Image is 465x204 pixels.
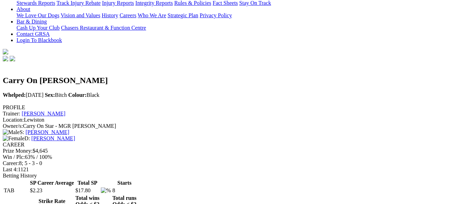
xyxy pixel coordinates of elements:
b: Whelped: [3,92,26,98]
div: 1121 [3,166,462,173]
div: 8; 5 - 3 - 0 [3,160,462,166]
h2: Carry On [PERSON_NAME] [3,76,462,85]
th: Total SP [75,180,100,186]
div: $4,645 [3,148,462,154]
img: Male [3,129,20,135]
span: Career: [3,160,19,166]
div: Carry On Star - MGR [PERSON_NAME] [3,123,462,129]
a: History [102,12,118,18]
td: TAB [3,187,29,194]
span: Black [68,92,99,98]
td: $17.80 [75,187,100,194]
span: [DATE] [3,92,43,98]
a: Who We Are [138,12,166,18]
span: Bitch [45,92,67,98]
th: SP Career Average [30,180,74,186]
span: Owner/s: [3,123,23,129]
a: Cash Up Your Club [17,25,60,31]
img: twitter.svg [10,56,15,61]
span: Prize Money: [3,148,33,154]
img: logo-grsa-white.png [3,49,8,54]
span: Trainer: [3,111,20,116]
th: Starts [112,180,137,186]
div: Betting History [3,173,462,179]
div: Lewiston [3,117,462,123]
div: CAREER [3,142,462,148]
a: About [17,6,30,12]
a: Vision and Values [61,12,100,18]
td: 8 [112,187,137,194]
a: [PERSON_NAME] [22,111,65,116]
img: % [101,187,111,194]
a: Login To Blackbook [17,37,62,43]
a: Strategic Plan [168,12,198,18]
td: $2.23 [30,187,74,194]
b: Sex: [45,92,55,98]
div: Bar & Dining [17,25,462,31]
a: Chasers Restaurant & Function Centre [61,25,146,31]
span: Location: [3,117,24,123]
a: [PERSON_NAME] [25,129,69,135]
a: Contact GRSA [17,31,50,37]
div: PROFILE [3,104,462,111]
div: 63% / 100% [3,154,462,160]
div: About [17,12,462,19]
span: Last 4: [3,166,18,172]
a: [PERSON_NAME] [31,135,75,141]
img: facebook.svg [3,56,8,61]
span: S: [3,129,24,135]
b: Colour: [68,92,86,98]
span: Win / Plc: [3,154,25,160]
a: Bar & Dining [17,19,47,24]
a: Privacy Policy [200,12,232,18]
a: Careers [119,12,136,18]
a: We Love Our Dogs [17,12,59,18]
span: D: [3,135,30,141]
img: Female [3,135,24,142]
